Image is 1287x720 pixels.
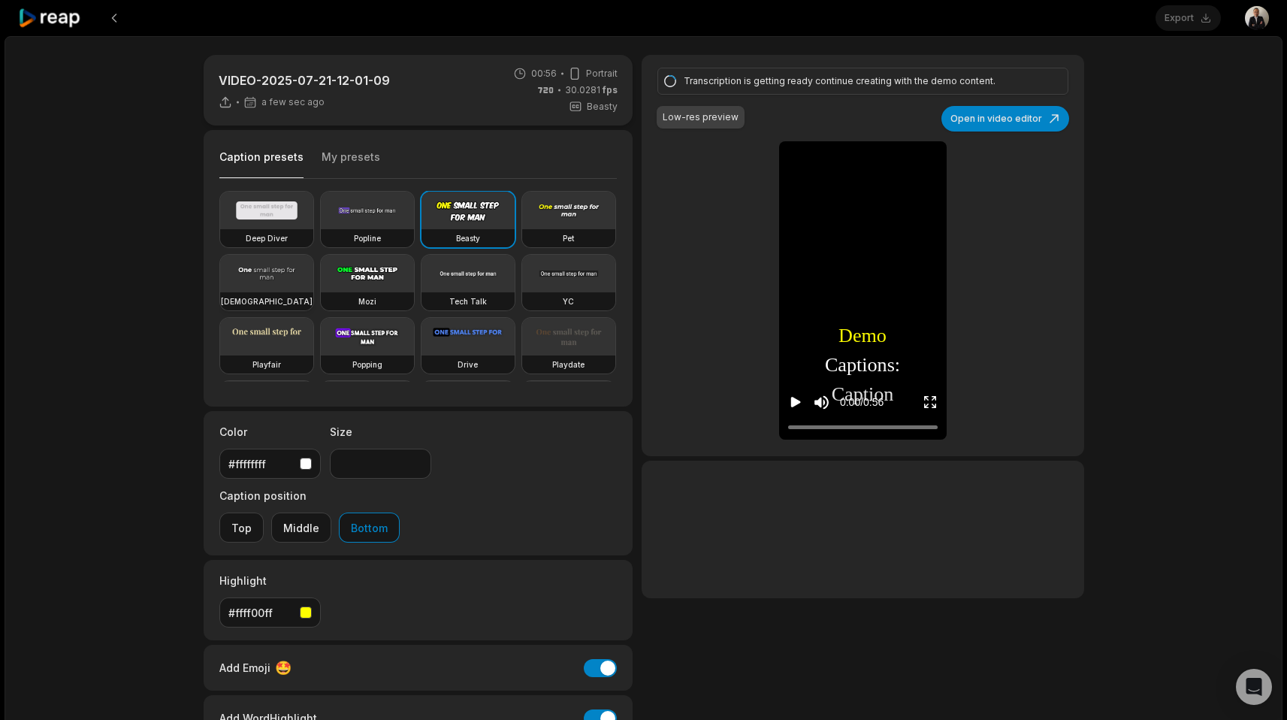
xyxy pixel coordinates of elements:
[563,232,574,244] h3: Pet
[275,658,292,678] span: 🤩
[663,110,739,124] div: Low-res preview
[587,100,618,113] span: Beasty
[552,358,585,371] h3: Playdate
[219,573,321,588] label: Highlight
[531,67,557,80] span: 00:56
[358,295,376,307] h3: Mozi
[458,358,478,371] h3: Drive
[219,660,270,676] span: Add Emoji
[565,83,618,97] span: 30.0281
[330,424,431,440] label: Size
[246,232,288,244] h3: Deep Diver
[456,232,480,244] h3: Beasty
[788,389,803,416] button: Play video
[261,96,325,108] span: a few sec ago
[839,320,887,349] span: Demo
[1236,669,1272,705] div: Open Intercom Messenger
[219,424,321,440] label: Color
[923,389,938,416] button: Enter Fullscreen
[812,393,831,412] button: Mute sound
[219,513,264,543] button: Top
[354,232,381,244] h3: Popline
[339,513,400,543] button: Bottom
[586,67,618,80] span: Portrait
[322,150,380,178] button: My presets
[840,395,884,410] div: 0:00 / 0:56
[825,350,900,380] span: Captions:
[603,84,618,95] span: fps
[219,449,321,479] button: #ffffffff
[219,597,321,628] button: #ffff00ff
[221,295,313,307] h3: [DEMOGRAPHIC_DATA]
[219,71,390,89] p: VIDEO-2025-07-21-12-01-09
[271,513,331,543] button: Middle
[219,150,304,179] button: Caption presets
[228,605,294,621] div: #ffff00ff
[252,358,281,371] h3: Playfair
[219,488,400,504] label: Caption position
[941,106,1069,132] button: Open in video editor
[563,295,574,307] h3: YC
[449,295,487,307] h3: Tech Talk
[684,74,1037,88] div: Transcription is getting ready continue creating with the demo content.
[352,358,382,371] h3: Popping
[228,456,294,472] div: #ffffffff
